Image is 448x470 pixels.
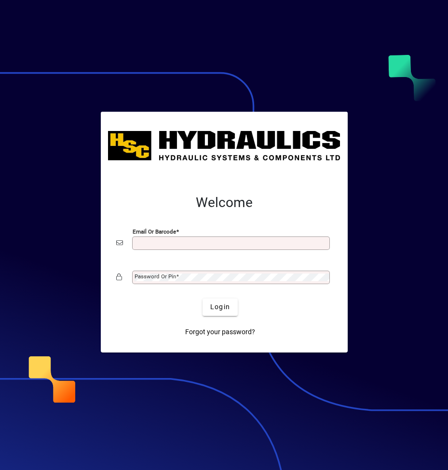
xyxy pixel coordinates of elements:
mat-label: Email or Barcode [133,228,176,235]
button: Login [203,299,238,316]
span: Login [210,302,230,312]
a: Forgot your password? [181,324,259,341]
span: Forgot your password? [185,327,255,337]
h2: Welcome [116,195,332,211]
mat-label: Password or Pin [135,273,176,280]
